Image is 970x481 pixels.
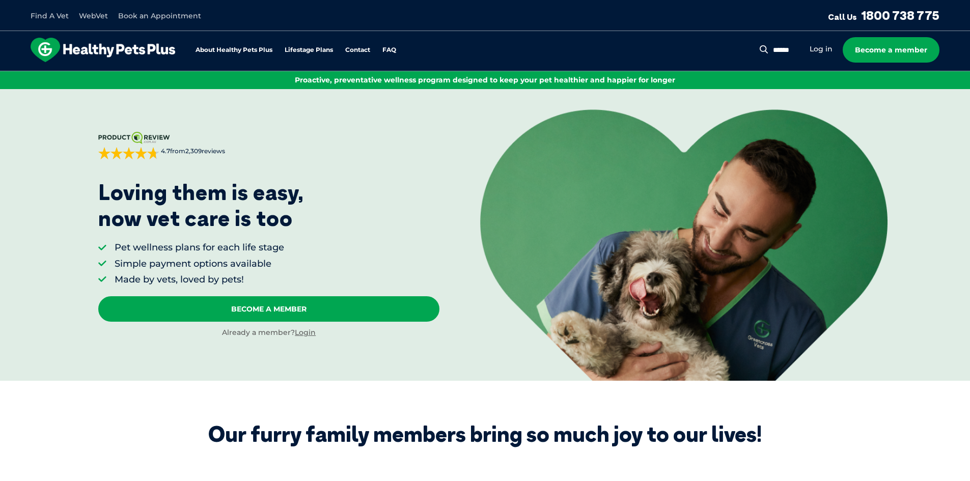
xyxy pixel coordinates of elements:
a: FAQ [382,47,396,53]
a: 4.7from2,309reviews [98,132,439,159]
li: Pet wellness plans for each life stage [115,241,284,254]
strong: 4.7 [161,147,170,155]
img: hpp-logo [31,38,175,62]
a: Lifestage Plans [285,47,333,53]
span: Call Us [828,12,857,22]
a: Book an Appointment [118,11,201,20]
div: 4.7 out of 5 stars [98,147,159,159]
a: Login [295,328,316,337]
p: Loving them is easy, now vet care is too [98,180,304,231]
a: Become A Member [98,296,439,322]
div: Already a member? [98,328,439,338]
a: About Healthy Pets Plus [196,47,272,53]
img: <p>Loving them is easy, <br /> now vet care is too</p> [480,109,888,380]
span: Proactive, preventative wellness program designed to keep your pet healthier and happier for longer [295,75,675,84]
a: Log in [810,44,833,54]
button: Search [758,44,770,54]
span: from [159,147,225,156]
div: Our furry family members bring so much joy to our lives! [208,421,762,447]
a: Find A Vet [31,11,69,20]
a: WebVet [79,11,108,20]
li: Simple payment options available [115,258,284,270]
a: Contact [345,47,370,53]
a: Call Us1800 738 775 [828,8,939,23]
a: Become a member [843,37,939,63]
li: Made by vets, loved by pets! [115,273,284,286]
span: 2,309 reviews [185,147,225,155]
